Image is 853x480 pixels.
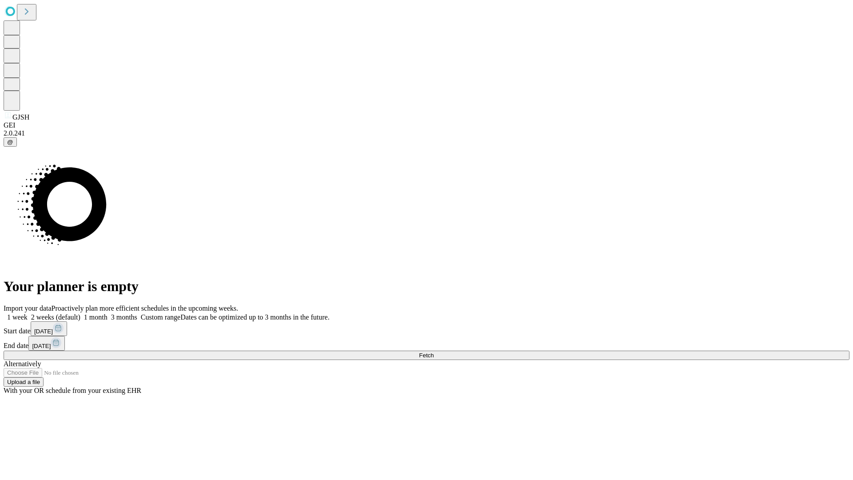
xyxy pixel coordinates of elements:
span: Alternatively [4,360,41,368]
h1: Your planner is empty [4,278,849,295]
div: GEI [4,121,849,129]
span: [DATE] [34,328,53,335]
span: Import your data [4,304,52,312]
span: 1 month [84,313,108,321]
span: 2 weeks (default) [31,313,80,321]
span: Dates can be optimized up to 3 months in the future. [180,313,329,321]
span: With your OR schedule from your existing EHR [4,387,141,394]
span: Custom range [141,313,180,321]
button: @ [4,137,17,147]
button: Fetch [4,351,849,360]
button: [DATE] [28,336,65,351]
div: End date [4,336,849,351]
button: Upload a file [4,377,44,387]
span: 3 months [111,313,137,321]
span: [DATE] [32,343,51,349]
button: [DATE] [31,321,67,336]
span: Proactively plan more efficient schedules in the upcoming weeks. [52,304,238,312]
span: 1 week [7,313,28,321]
span: Fetch [419,352,434,359]
div: 2.0.241 [4,129,849,137]
div: Start date [4,321,849,336]
span: @ [7,139,13,145]
span: GJSH [12,113,29,121]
